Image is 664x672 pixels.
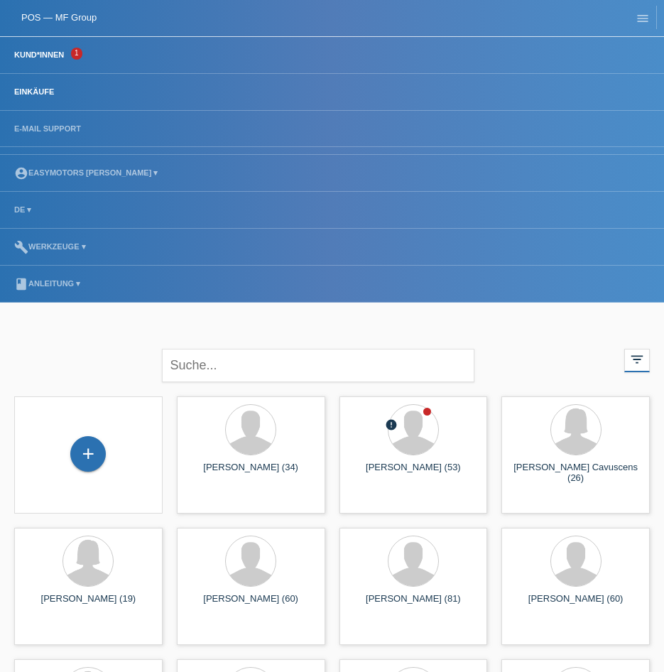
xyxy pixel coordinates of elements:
[629,352,645,367] i: filter_list
[7,124,88,133] a: E-Mail Support
[7,87,61,96] a: Einkäufe
[14,277,28,291] i: book
[351,462,477,484] div: [PERSON_NAME] (53)
[14,240,28,254] i: build
[513,593,638,616] div: [PERSON_NAME] (60)
[188,462,314,484] div: [PERSON_NAME] (34)
[21,12,97,23] a: POS — MF Group
[14,166,28,180] i: account_circle
[513,462,638,484] div: [PERSON_NAME] Cavuscens (26)
[71,48,82,60] span: 1
[71,442,105,466] div: Kund*in hinzufügen
[385,418,398,433] div: Unbestätigt, in Bearbeitung
[7,50,71,59] a: Kund*innen
[162,349,474,382] input: Suche...
[188,593,314,616] div: [PERSON_NAME] (60)
[7,205,38,214] a: DE ▾
[7,279,87,288] a: bookAnleitung ▾
[351,593,477,616] div: [PERSON_NAME] (81)
[385,418,398,431] i: error
[7,242,93,251] a: buildWerkzeuge ▾
[26,593,151,616] div: [PERSON_NAME] (19)
[628,13,657,22] a: menu
[636,11,650,26] i: menu
[7,168,165,177] a: account_circleEasymotors [PERSON_NAME] ▾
